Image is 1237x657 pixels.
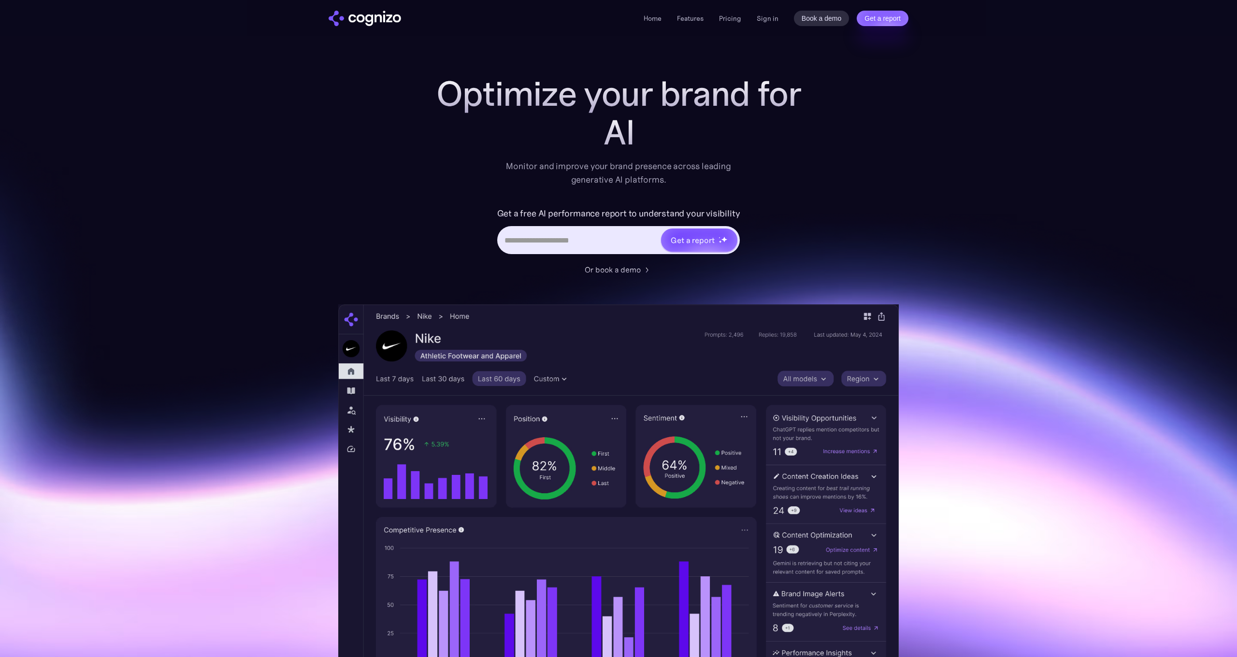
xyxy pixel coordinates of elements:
a: Get a report [857,11,908,26]
a: Pricing [719,14,741,23]
img: star [721,236,727,243]
a: Features [677,14,704,23]
a: Or book a demo [585,264,652,275]
a: Get a reportstarstarstar [660,228,738,253]
div: Monitor and improve your brand presence across leading generative AI platforms. [500,159,737,186]
img: star [719,237,720,238]
h1: Optimize your brand for [425,74,812,113]
label: Get a free AI performance report to understand your visibility [497,206,740,221]
div: AI [425,113,812,152]
div: Get a report [671,234,714,246]
a: Book a demo [794,11,849,26]
img: star [719,240,722,243]
a: Home [644,14,662,23]
a: home [329,11,401,26]
div: Or book a demo [585,264,641,275]
img: cognizo logo [329,11,401,26]
a: Sign in [757,13,778,24]
form: Hero URL Input Form [497,206,740,259]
